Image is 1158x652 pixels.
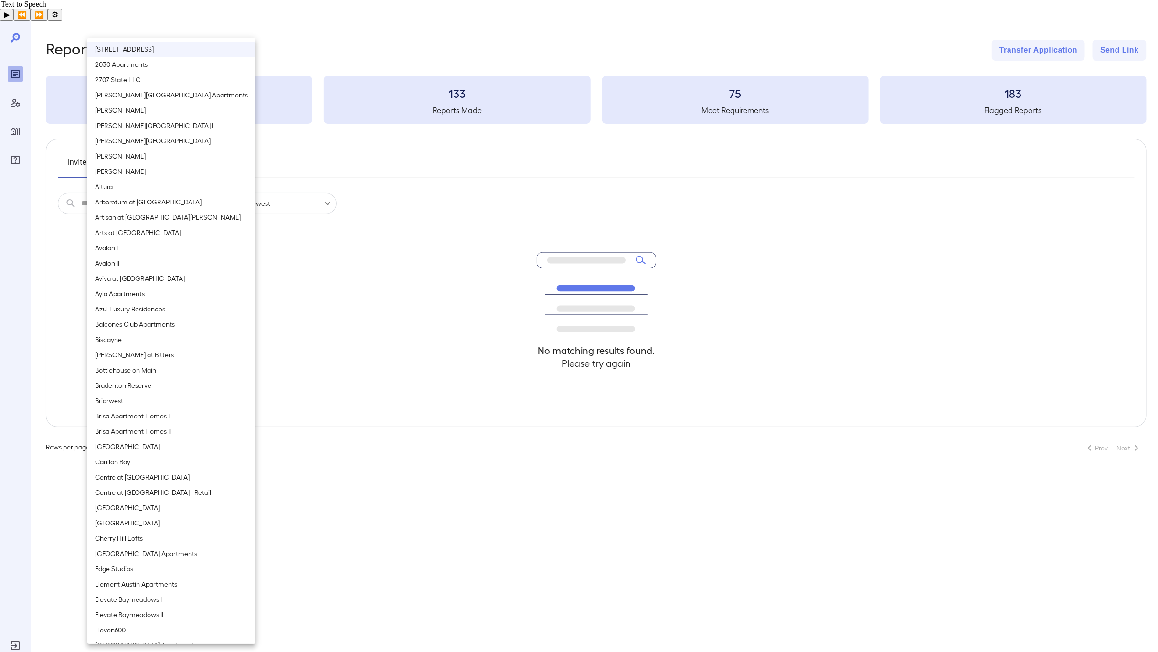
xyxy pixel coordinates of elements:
[87,531,255,546] li: Cherry Hill Lofts
[87,317,255,332] li: Balcones Club Apartments
[87,485,255,500] li: Centre at [GEOGRAPHIC_DATA] - Retail
[87,592,255,607] li: Elevate Baymeadows I
[87,393,255,408] li: Briarwest
[87,103,255,118] li: [PERSON_NAME]
[87,378,255,393] li: Bradenton Reserve
[87,301,255,317] li: Azul Luxury Residences
[87,149,255,164] li: [PERSON_NAME]
[87,424,255,439] li: Brisa Apartment Homes II
[87,57,255,72] li: 2030 Apartments
[87,72,255,87] li: 2707 State LLC
[87,225,255,240] li: Arts at [GEOGRAPHIC_DATA]
[87,546,255,561] li: [GEOGRAPHIC_DATA] Apartments
[87,332,255,347] li: Biscayne
[87,118,255,133] li: [PERSON_NAME][GEOGRAPHIC_DATA] I
[87,42,255,57] li: [STREET_ADDRESS]
[87,577,255,592] li: Element Austin Apartments
[87,194,255,210] li: Arboretum at [GEOGRAPHIC_DATA]
[87,87,255,103] li: [PERSON_NAME][GEOGRAPHIC_DATA] Apartments
[87,454,255,470] li: Carillon Bay
[87,164,255,179] li: [PERSON_NAME]
[87,561,255,577] li: Edge Studios
[87,210,255,225] li: Artisan at [GEOGRAPHIC_DATA][PERSON_NAME]
[87,240,255,256] li: Avalon I
[87,347,255,363] li: [PERSON_NAME] at Bitters
[87,286,255,301] li: Ayla Apartments
[87,470,255,485] li: Centre at [GEOGRAPHIC_DATA]
[87,500,255,515] li: [GEOGRAPHIC_DATA]
[87,133,255,149] li: [PERSON_NAME][GEOGRAPHIC_DATA]
[87,607,255,622] li: Elevate Baymeadows II
[87,363,255,378] li: Bottlehouse on Main
[87,271,255,286] li: Aviva at [GEOGRAPHIC_DATA]
[87,439,255,454] li: [GEOGRAPHIC_DATA]
[87,515,255,531] li: [GEOGRAPHIC_DATA]
[87,179,255,194] li: Altura
[87,408,255,424] li: Brisa Apartment Homes I
[87,622,255,638] li: Eleven600
[87,256,255,271] li: Avalon II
